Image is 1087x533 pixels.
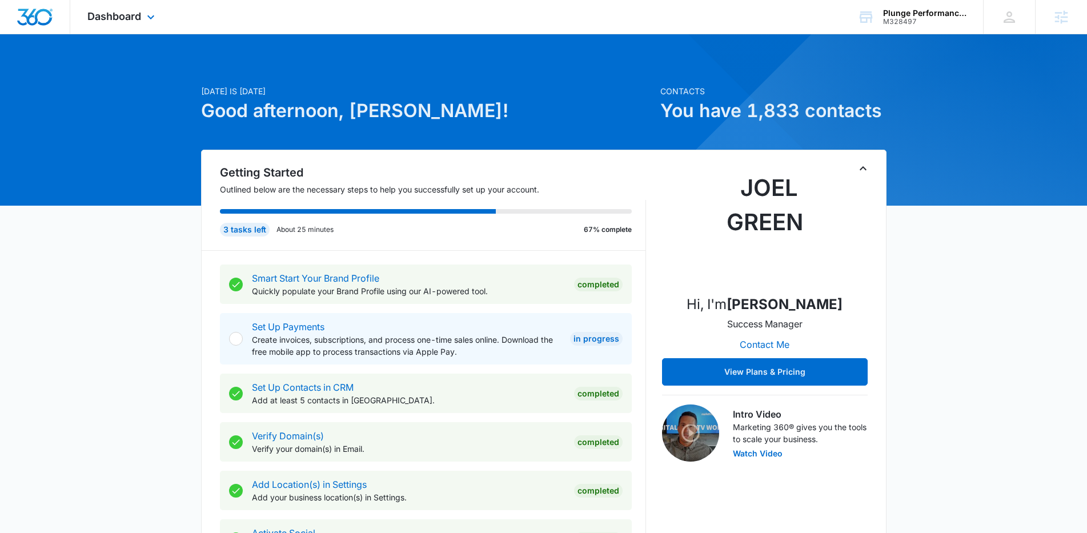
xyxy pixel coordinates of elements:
a: Set Up Contacts in CRM [252,382,354,393]
p: Create invoices, subscriptions, and process one-time sales online. Download the free mobile app t... [252,334,561,358]
p: Success Manager [727,317,803,331]
p: Hi, I'm [687,294,843,315]
p: Add at least 5 contacts in [GEOGRAPHIC_DATA]. [252,394,565,406]
div: Completed [574,278,623,291]
h1: You have 1,833 contacts [660,97,887,125]
div: account name [883,9,966,18]
h1: Good afternoon, [PERSON_NAME]! [201,97,653,125]
p: Quickly populate your Brand Profile using our AI-powered tool. [252,285,565,297]
strong: [PERSON_NAME] [727,296,843,312]
div: In Progress [570,332,623,346]
p: 67% complete [584,225,632,235]
p: Add your business location(s) in Settings. [252,491,565,503]
a: Add Location(s) in Settings [252,479,367,490]
p: [DATE] is [DATE] [201,85,653,97]
a: Set Up Payments [252,321,324,332]
h2: Getting Started [220,164,646,181]
p: Contacts [660,85,887,97]
div: Completed [574,435,623,449]
div: 3 tasks left [220,223,270,237]
span: Dashboard [87,10,141,22]
button: Contact Me [728,331,801,358]
h3: Intro Video [733,407,868,421]
img: Intro Video [662,404,719,462]
div: Completed [574,387,623,400]
div: account id [883,18,966,26]
a: Verify Domain(s) [252,430,324,442]
img: Joel Green [708,171,822,285]
p: Marketing 360® gives you the tools to scale your business. [733,421,868,445]
div: Completed [574,484,623,498]
p: Verify your domain(s) in Email. [252,443,565,455]
button: Watch Video [733,450,783,458]
button: View Plans & Pricing [662,358,868,386]
button: Toggle Collapse [856,162,870,175]
a: Smart Start Your Brand Profile [252,272,379,284]
p: Outlined below are the necessary steps to help you successfully set up your account. [220,183,646,195]
p: About 25 minutes [276,225,334,235]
